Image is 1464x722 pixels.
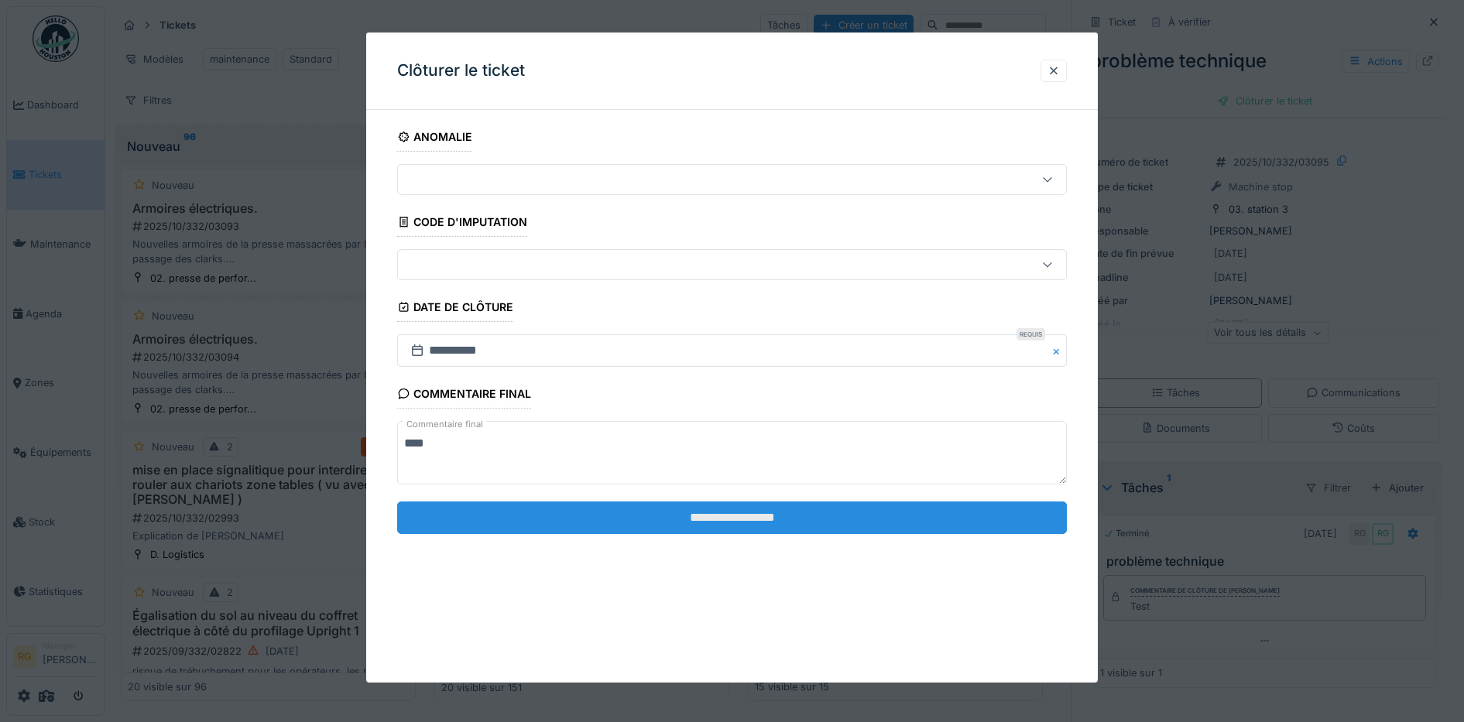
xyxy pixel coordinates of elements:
[397,210,528,237] div: Code d'imputation
[403,415,486,434] label: Commentaire final
[397,125,473,152] div: Anomalie
[397,382,532,409] div: Commentaire final
[1017,328,1045,340] div: Requis
[1050,334,1067,367] button: Close
[397,296,514,322] div: Date de clôture
[397,61,525,80] h3: Clôturer le ticket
